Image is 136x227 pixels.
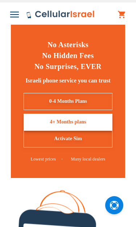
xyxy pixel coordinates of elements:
[16,39,120,72] h1: No Asterisks No Hidden Fees No Surprises, EVER
[24,93,113,110] a: 0-4 Months Plans
[24,114,113,131] a: 4+ Months plans
[16,77,120,84] h5: Israeli phone service you can trust
[26,10,95,19] img: Cellular Israel Logo
[31,157,63,162] a: Lowest prices
[71,157,106,162] a: Many local dealers
[24,130,113,147] a: Activate Sim
[10,12,19,17] img: Toggle Menu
